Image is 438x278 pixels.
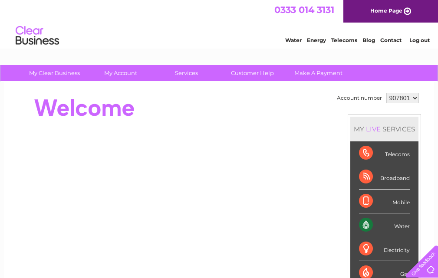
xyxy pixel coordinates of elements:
[283,65,354,81] a: Make A Payment
[359,237,410,261] div: Electricity
[335,91,384,105] td: Account number
[331,37,357,43] a: Telecoms
[15,23,59,49] img: logo.png
[151,65,222,81] a: Services
[380,37,402,43] a: Contact
[362,37,375,43] a: Blog
[217,65,288,81] a: Customer Help
[359,165,410,189] div: Broadband
[364,125,382,133] div: LIVE
[359,190,410,213] div: Mobile
[359,141,410,165] div: Telecoms
[274,4,334,15] a: 0333 014 3131
[285,37,302,43] a: Water
[14,5,425,42] div: Clear Business is a trading name of Verastar Limited (registered in [GEOGRAPHIC_DATA] No. 3667643...
[85,65,156,81] a: My Account
[307,37,326,43] a: Energy
[409,37,430,43] a: Log out
[350,117,418,141] div: MY SERVICES
[19,65,90,81] a: My Clear Business
[359,213,410,237] div: Water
